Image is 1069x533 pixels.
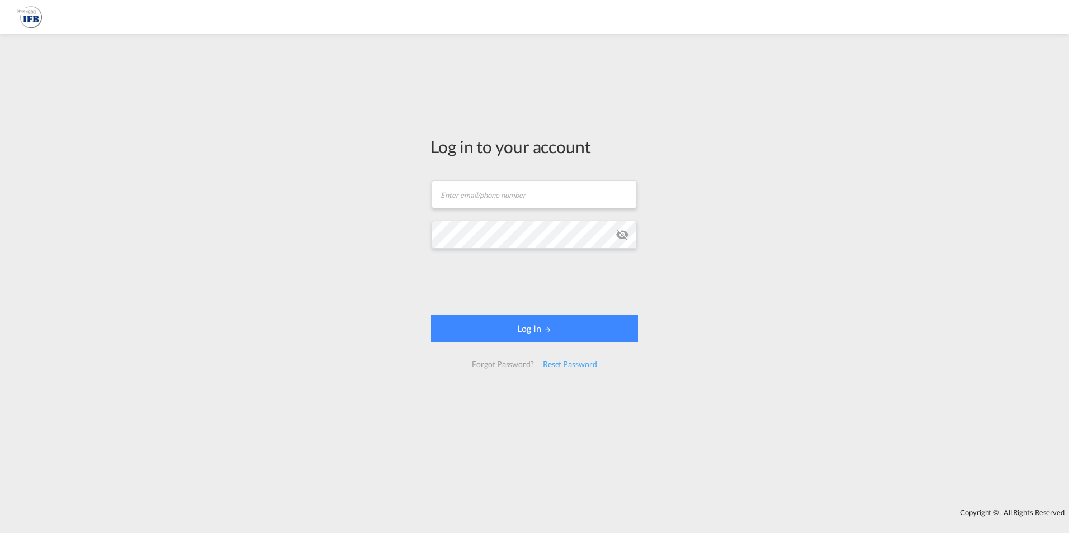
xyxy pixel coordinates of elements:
[17,4,42,30] img: de31bbe0256b11eebba44b54815f083d.png
[538,354,602,374] div: Reset Password
[616,228,629,241] md-icon: icon-eye-off
[450,260,619,303] iframe: reCAPTCHA
[467,354,538,374] div: Forgot Password?
[431,135,638,158] div: Log in to your account
[432,180,637,208] input: Enter email/phone number
[431,315,638,342] button: LOGIN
